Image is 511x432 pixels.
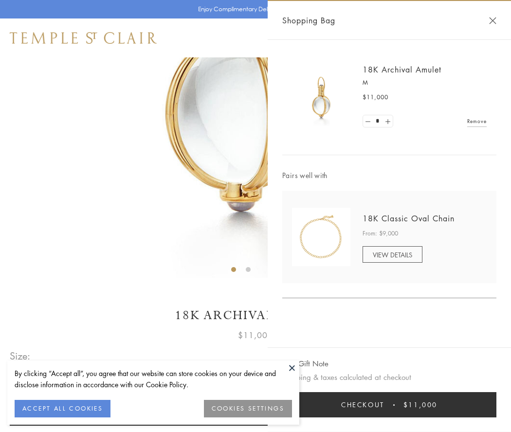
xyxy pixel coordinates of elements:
[238,329,273,342] span: $11,000
[198,4,309,14] p: Enjoy Complimentary Delivery & Returns
[363,246,422,263] a: VIEW DETAILS
[282,371,496,383] p: Shipping & taxes calculated at checkout
[282,14,335,27] span: Shopping Bag
[10,348,31,364] span: Size:
[467,116,487,126] a: Remove
[292,68,350,126] img: 18K Archival Amulet
[282,392,496,417] button: Checkout $11,000
[292,208,350,266] img: N88865-OV18
[15,368,292,390] div: By clicking “Accept all”, you agree that our website can store cookies on your device and disclos...
[363,229,398,238] span: From: $9,000
[489,17,496,24] button: Close Shopping Bag
[15,400,110,417] button: ACCEPT ALL COOKIES
[282,170,496,181] span: Pairs well with
[403,399,438,410] span: $11,000
[363,115,373,127] a: Set quantity to 0
[363,213,455,224] a: 18K Classic Oval Chain
[282,358,328,370] button: Add Gift Note
[373,250,412,259] span: VIEW DETAILS
[10,307,501,324] h1: 18K Archival Amulet
[10,32,157,44] img: Temple St. Clair
[363,64,441,75] a: 18K Archival Amulet
[383,115,392,127] a: Set quantity to 2
[341,399,384,410] span: Checkout
[363,78,487,88] p: M
[363,92,388,102] span: $11,000
[204,400,292,417] button: COOKIES SETTINGS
